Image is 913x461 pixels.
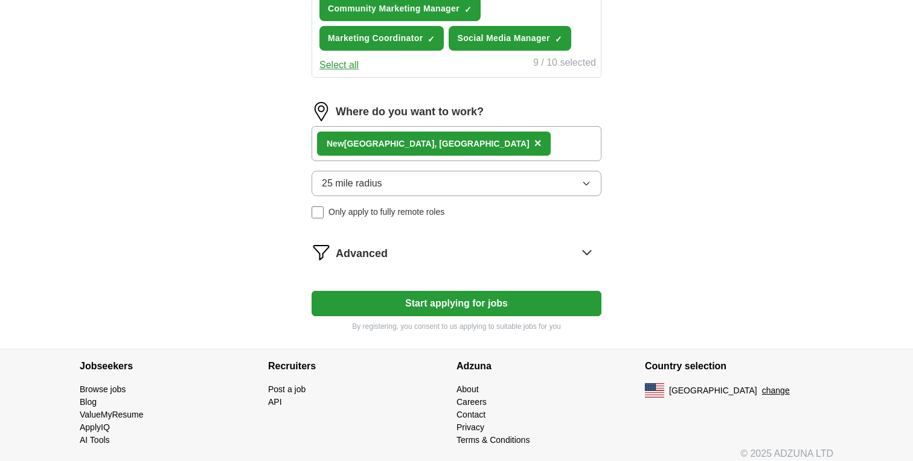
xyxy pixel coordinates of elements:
a: Post a job [268,384,306,394]
button: 25 mile radius [312,171,601,196]
span: ✓ [428,34,435,44]
span: Community Marketing Manager [328,2,460,15]
a: AI Tools [80,435,110,445]
span: Social Media Manager [457,32,549,45]
span: Marketing Coordinator [328,32,423,45]
span: × [534,136,542,150]
span: 25 mile radius [322,176,382,191]
button: Marketing Coordinator✓ [319,26,444,51]
div: [GEOGRAPHIC_DATA], [GEOGRAPHIC_DATA] [327,138,530,150]
button: Start applying for jobs [312,291,601,316]
a: ValueMyResume [80,410,144,419]
button: change [762,384,790,397]
img: US flag [645,383,664,398]
a: Terms & Conditions [456,435,530,445]
button: Social Media Manager✓ [449,26,571,51]
a: Careers [456,397,487,407]
p: By registering, you consent to us applying to suitable jobs for you [312,321,601,332]
button: Select all [319,58,359,72]
label: Where do you want to work? [336,104,484,120]
h4: Country selection [645,349,833,383]
span: Advanced [336,246,388,262]
a: Contact [456,410,485,419]
button: × [534,135,542,153]
input: Only apply to fully remote roles [312,206,324,218]
strong: New [327,139,344,148]
img: filter [312,243,331,262]
a: Blog [80,397,97,407]
div: 9 / 10 selected [533,56,596,72]
a: ApplyIQ [80,422,110,432]
a: About [456,384,479,394]
a: Privacy [456,422,484,432]
span: [GEOGRAPHIC_DATA] [669,384,757,397]
span: ✓ [464,5,472,14]
span: Only apply to fully remote roles [328,206,444,218]
a: API [268,397,282,407]
span: ✓ [555,34,562,44]
a: Browse jobs [80,384,126,394]
img: location.png [312,102,331,121]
